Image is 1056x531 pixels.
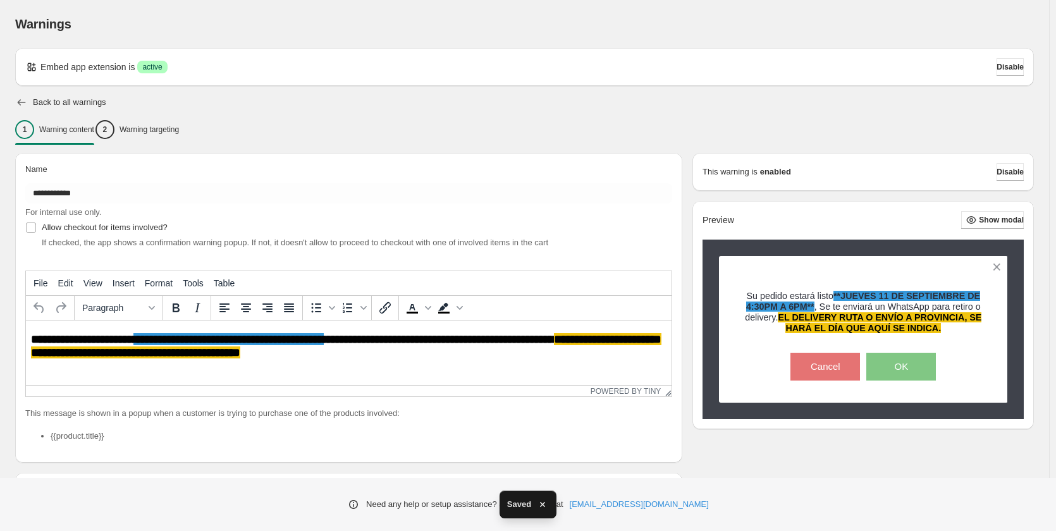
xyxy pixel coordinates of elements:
iframe: Rich Text Area [26,320,672,385]
span: Tools [183,278,204,288]
span: Format [145,278,173,288]
button: Italic [187,297,208,319]
button: Disable [997,163,1024,181]
span: Insert [113,278,135,288]
div: Text color [402,297,433,319]
button: Show modal [961,211,1024,229]
span: Name [25,164,47,174]
div: Bullet list [305,297,337,319]
div: 1 [15,120,34,139]
span: Allow checkout for items involved? [42,223,168,232]
button: Align center [235,297,257,319]
strong: enabled [760,166,791,178]
span: Disable [997,167,1024,177]
a: Powered by Tiny [591,387,661,396]
span: Warnings [15,17,71,31]
h2: Preview [703,215,734,226]
p: Warning content [39,125,94,135]
div: 2 [95,120,114,139]
button: Bold [165,297,187,319]
p: Warning targeting [120,125,179,135]
span: Disable [997,62,1024,72]
span: Edit [58,278,73,288]
p: Embed app extension is [40,61,135,73]
span: View [83,278,102,288]
button: Formats [77,297,159,319]
span: Paragraph [82,303,144,313]
span: active [142,62,162,72]
strong: **JUEVES 11 DE SEPTIEMBRE DE 4:30PM A 6PM** [746,291,980,312]
button: OK [866,353,936,381]
p: This message is shown in a popup when a customer is trying to purchase one of the products involved: [25,407,672,420]
button: 1Warning content [15,116,94,143]
span: Saved [507,498,531,511]
button: Disable [997,58,1024,76]
button: Justify [278,297,300,319]
p: This warning is [703,166,758,178]
span: If checked, the app shows a confirmation warning popup. If not, it doesn't allow to proceed to ch... [42,238,548,247]
h3: Su pedido estará listo , Se te enviará un WhatsApp para retiro o delivery. [741,291,986,334]
button: Align right [257,297,278,319]
div: Resize [661,386,672,396]
span: Show modal [979,215,1024,225]
span: Table [214,278,235,288]
button: Align left [214,297,235,319]
div: Background color [433,297,465,319]
a: [EMAIL_ADDRESS][DOMAIN_NAME] [570,498,709,511]
button: Undo [28,297,50,319]
button: Cancel [790,353,860,381]
span: File [34,278,48,288]
li: {{product.title}} [51,430,672,442]
div: Numbered list [337,297,369,319]
span: For internal use only. [25,207,101,217]
span: EL DELIVERY RUTA O ENVÍO A PROVINCIA, SE HARÁ EL DÍA QUE AQUÍ SE INDICA. [778,312,981,333]
h2: Back to all warnings [33,97,106,107]
button: 2Warning targeting [95,116,179,143]
button: Redo [50,297,71,319]
button: Insert/edit link [374,297,396,319]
